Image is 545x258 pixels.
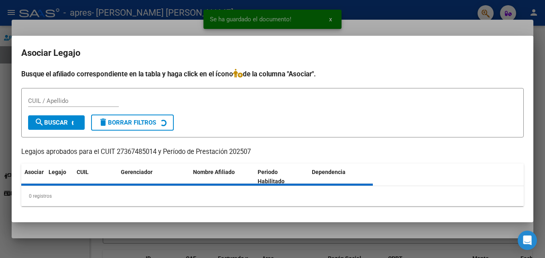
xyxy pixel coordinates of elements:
[309,164,373,190] datatable-header-cell: Dependencia
[254,164,309,190] datatable-header-cell: Periodo Habilitado
[118,164,190,190] datatable-header-cell: Gerenciador
[49,169,66,175] span: Legajo
[193,169,235,175] span: Nombre Afiliado
[21,45,524,61] h2: Asociar Legajo
[21,147,524,157] p: Legajos aprobados para el CUIT 27367485014 y Período de Prestación 202507
[518,231,537,250] div: Open Intercom Messenger
[35,117,44,127] mat-icon: search
[35,119,68,126] span: Buscar
[24,169,44,175] span: Asociar
[98,119,156,126] span: Borrar Filtros
[73,164,118,190] datatable-header-cell: CUIL
[21,164,45,190] datatable-header-cell: Asociar
[98,117,108,127] mat-icon: delete
[77,169,89,175] span: CUIL
[258,169,285,184] span: Periodo Habilitado
[21,186,524,206] div: 0 registros
[91,115,174,131] button: Borrar Filtros
[28,115,85,130] button: Buscar
[45,164,73,190] datatable-header-cell: Legajo
[190,164,254,190] datatable-header-cell: Nombre Afiliado
[21,69,524,79] h4: Busque el afiliado correspondiente en la tabla y haga click en el ícono de la columna "Asociar".
[121,169,153,175] span: Gerenciador
[312,169,346,175] span: Dependencia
